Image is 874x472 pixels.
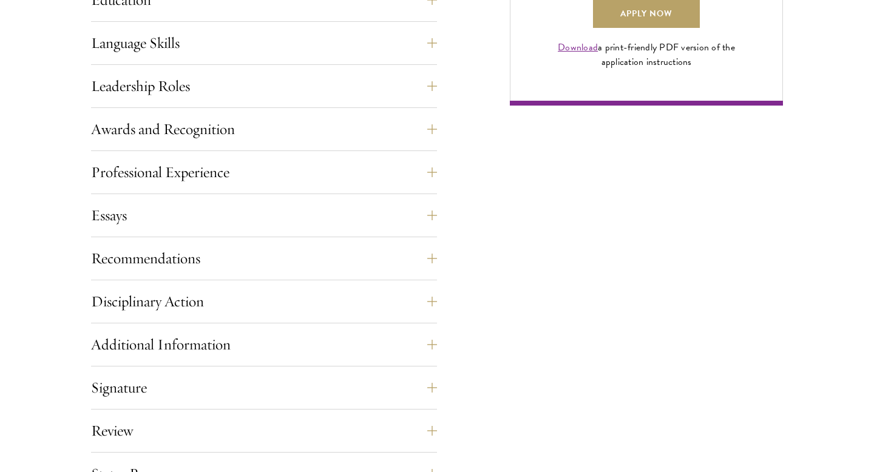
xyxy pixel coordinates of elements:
button: Language Skills [91,29,437,58]
a: Download [558,40,598,55]
button: Essays [91,201,437,230]
button: Disciplinary Action [91,287,437,316]
button: Professional Experience [91,158,437,187]
div: a print-friendly PDF version of the application instructions [544,40,749,69]
button: Additional Information [91,330,437,359]
button: Recommendations [91,244,437,273]
button: Signature [91,373,437,402]
button: Awards and Recognition [91,115,437,144]
button: Leadership Roles [91,72,437,101]
button: Review [91,416,437,445]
